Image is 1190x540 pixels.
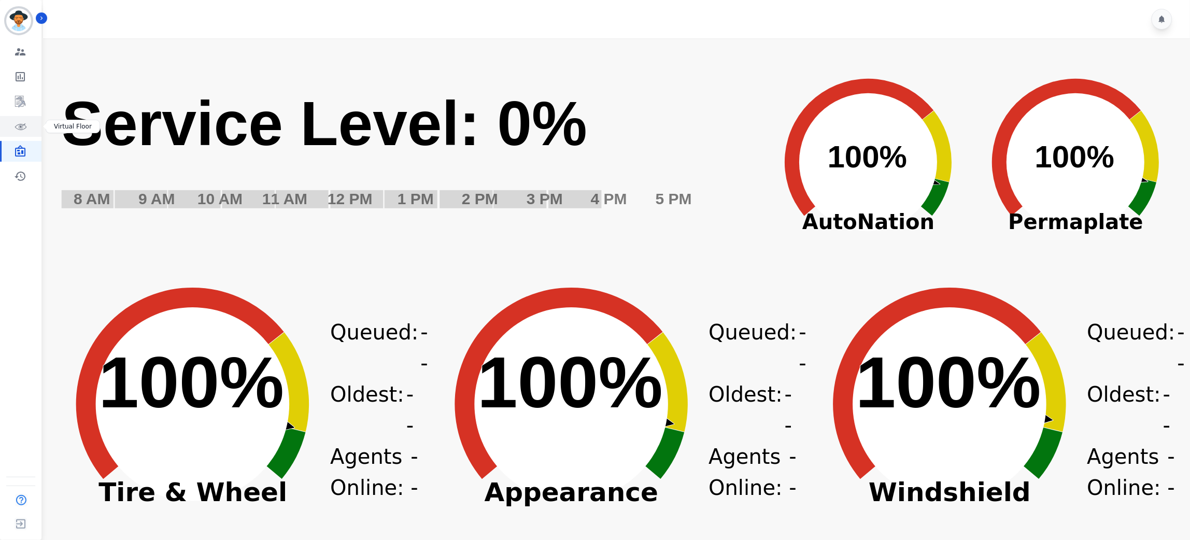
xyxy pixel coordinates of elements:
[765,206,972,237] span: AutoNation
[330,379,408,441] div: Oldest:
[1087,379,1165,441] div: Oldest:
[197,190,243,207] text: 10 AM
[828,139,907,174] text: 100%
[462,190,498,207] text: 2 PM
[74,190,110,207] text: 8 AM
[1035,139,1114,174] text: 100%
[656,190,692,207] text: 5 PM
[421,317,428,379] span: --
[1087,317,1165,379] div: Queued:
[709,317,787,379] div: Queued:
[709,441,797,503] div: Agents Online:
[785,379,792,441] span: --
[262,190,307,207] text: 11 AM
[328,190,373,207] text: 12 PM
[330,441,418,503] div: Agents Online:
[138,190,175,207] text: 9 AM
[330,317,408,379] div: Queued:
[527,190,563,207] text: 3 PM
[709,379,787,441] div: Oldest:
[591,190,627,207] text: 4 PM
[398,190,434,207] text: 1 PM
[62,89,587,158] text: Service Level: 0%
[856,342,1041,423] text: 100%
[406,379,414,441] span: --
[807,487,1093,498] span: Windshield
[6,8,31,33] img: Bordered avatar
[789,441,797,503] span: --
[1178,317,1185,379] span: --
[1163,379,1170,441] span: --
[1087,441,1175,503] div: Agents Online:
[799,317,806,379] span: --
[50,487,335,498] span: Tire & Wheel
[429,487,714,498] span: Appearance
[61,86,759,223] svg: Service Level: 0%
[410,441,418,503] span: --
[1168,441,1175,503] span: --
[477,342,663,423] text: 100%
[98,342,284,423] text: 100%
[972,206,1180,237] span: Permaplate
